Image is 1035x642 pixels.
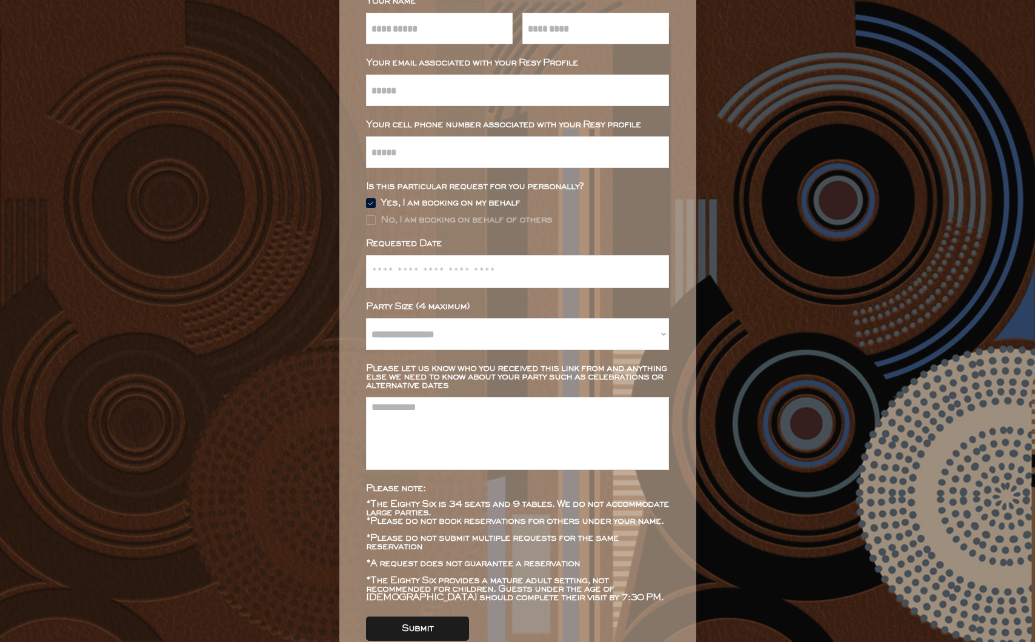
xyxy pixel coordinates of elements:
[381,199,520,207] div: Yes, I am booking on my behalf
[366,198,376,208] img: Group%2048096532.svg
[366,303,669,311] div: Party Size (4 maximum)
[366,182,669,191] div: Is this particular request for you personally?
[381,216,552,224] div: No, I am booking on behalf of others
[366,59,669,67] div: Your email associated with your Resy Profile
[366,500,669,602] div: *The Eighty Six is 34 seats and 9 tables. We do not accommodate large parties. *Please do not boo...
[366,215,376,225] img: Rectangle%20315%20%281%29.svg
[402,624,433,633] div: Submit
[366,239,669,248] div: Requested Date
[366,484,669,493] div: Please note:
[366,364,669,390] div: Please let us know who you received this link from and anything else we need to know about your p...
[366,121,669,129] div: Your cell phone number associated with your Resy profile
